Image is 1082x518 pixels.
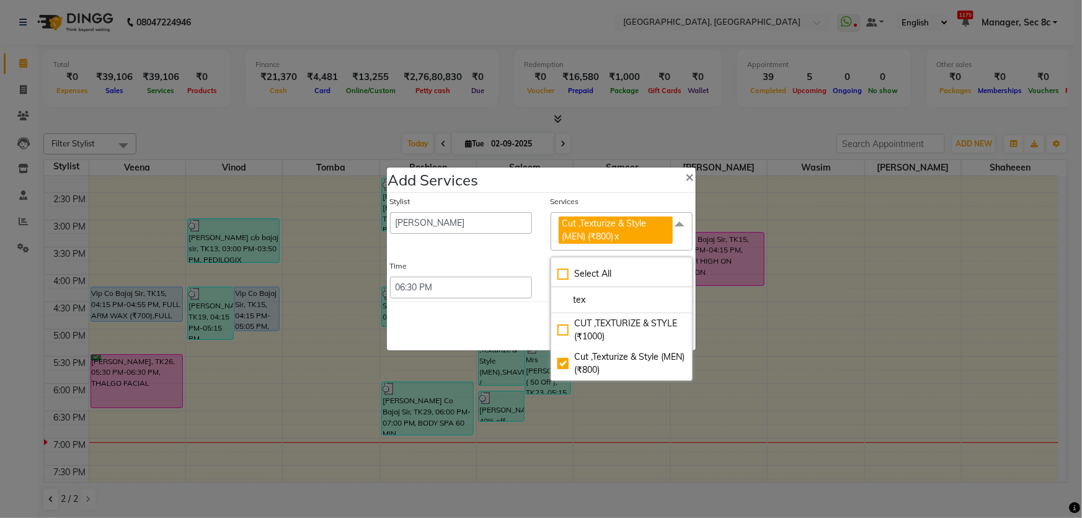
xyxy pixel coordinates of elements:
[388,169,479,191] h4: Add Services
[390,261,407,272] label: Time
[557,267,686,280] div: Select All
[614,231,619,242] a: x
[562,218,647,242] span: Cut ,Texturize & Style (MEN) (₹800)
[557,351,686,377] div: Cut ,Texturize & Style (MEN) (₹800)
[390,196,410,207] label: Stylist
[557,293,686,306] input: multiselect-search
[551,196,579,207] label: Services
[686,167,694,185] span: ×
[557,317,686,343] div: CUT ,TEXTURIZE & STYLE (₹1000)
[676,159,704,194] button: Close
